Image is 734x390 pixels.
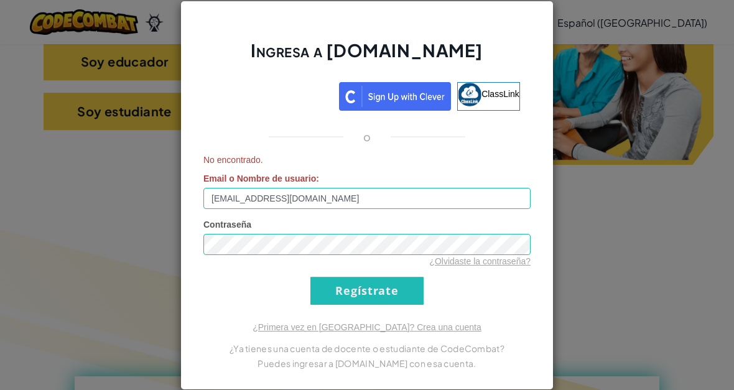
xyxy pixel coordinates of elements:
[214,82,333,111] a: Acceder con Google. Se abre en una pestaña nueva
[339,82,451,111] img: clever_sso_button@2x.png
[203,172,319,185] label: :
[203,154,531,166] span: No encontrado.
[203,341,531,356] p: ¿Ya tienes una cuenta de docente o estudiante de CodeCombat?
[458,83,481,106] img: classlink-logo-small.png
[429,256,531,266] a: ¿Olvidaste la contraseña?
[203,220,251,230] span: Contraseña
[203,356,531,371] p: Puedes ingresar a [DOMAIN_NAME] con esa cuenta.
[253,322,481,332] a: ¿Primera vez en [GEOGRAPHIC_DATA]? Crea una cuenta
[310,277,424,305] input: Regístrate
[214,81,333,108] div: Acceder con Google. Se abre en una pestaña nueva
[203,174,316,183] span: Email o Nombre de usuario
[363,129,371,144] p: o
[208,81,339,108] iframe: Botón de Acceder con Google
[481,88,519,98] span: ClassLink
[203,39,531,75] h2: Ingresa a [DOMAIN_NAME]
